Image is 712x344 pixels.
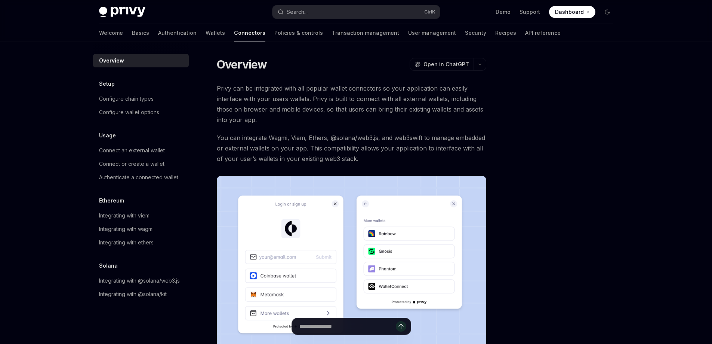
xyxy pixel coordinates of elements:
a: Security [465,24,486,42]
a: Integrating with @solana/web3.js [93,274,189,287]
a: Basics [132,24,149,42]
a: Connect or create a wallet [93,157,189,171]
img: dark logo [99,7,145,17]
a: Integrating with @solana/kit [93,287,189,301]
a: Connect an external wallet [93,144,189,157]
a: Overview [93,54,189,67]
span: You can integrate Wagmi, Viem, Ethers, @solana/web3.js, and web3swift to manage embedded or exter... [217,133,486,164]
div: Integrating with @solana/kit [99,290,167,299]
a: Configure wallet options [93,106,189,119]
a: Authenticate a connected wallet [93,171,189,184]
a: Connectors [234,24,265,42]
div: Connect or create a wallet [99,159,164,168]
a: User management [408,24,456,42]
a: Wallets [206,24,225,42]
h5: Solana [99,261,118,270]
div: Connect an external wallet [99,146,165,155]
h5: Usage [99,131,116,140]
h1: Overview [217,58,267,71]
a: Welcome [99,24,123,42]
div: Integrating with viem [99,211,150,220]
a: Dashboard [549,6,595,18]
button: Open in ChatGPT [410,58,474,71]
span: Open in ChatGPT [423,61,469,68]
div: Authenticate a connected wallet [99,173,178,182]
div: Configure wallet options [99,108,159,117]
button: Search...CtrlK [272,5,440,19]
a: Configure chain types [93,92,189,106]
a: Recipes [495,24,516,42]
div: Integrating with wagmi [99,225,154,234]
div: Integrating with @solana/web3.js [99,276,180,285]
a: Integrating with viem [93,209,189,222]
h5: Setup [99,79,115,88]
span: Ctrl K [424,9,435,15]
a: Transaction management [332,24,399,42]
div: Search... [287,7,308,16]
button: Send message [396,321,406,332]
a: Demo [496,8,511,16]
a: API reference [525,24,561,42]
a: Integrating with ethers [93,236,189,249]
div: Integrating with ethers [99,238,154,247]
button: Toggle dark mode [601,6,613,18]
a: Integrating with wagmi [93,222,189,236]
div: Configure chain types [99,94,154,103]
a: Authentication [158,24,197,42]
span: Dashboard [555,8,584,16]
a: Policies & controls [274,24,323,42]
div: Overview [99,56,124,65]
span: Privy can be integrated with all popular wallet connectors so your application can easily interfa... [217,83,486,125]
a: Support [520,8,540,16]
h5: Ethereum [99,196,124,205]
